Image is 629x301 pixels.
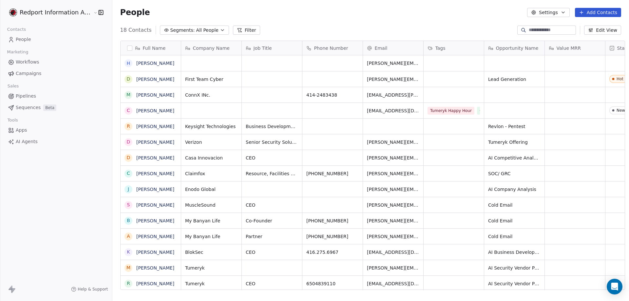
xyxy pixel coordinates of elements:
[185,202,238,208] span: MuscleSound
[136,124,174,129] a: [PERSON_NAME]
[127,170,130,177] div: C
[488,249,541,255] span: AI Business Development
[306,233,359,240] span: [PHONE_NUMBER]
[367,170,419,177] span: [PERSON_NAME][EMAIL_ADDRESS][PERSON_NAME][DOMAIN_NAME]
[484,41,544,55] div: Opportunity Name
[488,265,541,271] span: AI Security Vendor Partner
[136,281,174,286] a: [PERSON_NAME]
[181,41,241,55] div: Company Name
[185,123,238,130] span: Keysight Technologies
[126,60,130,67] div: H
[367,60,419,66] span: [PERSON_NAME][EMAIL_ADDRESS][DOMAIN_NAME]
[246,249,298,255] span: CEO
[617,77,623,81] div: Hot
[246,123,298,130] span: Business Development Manager
[16,104,41,111] span: Sequences
[185,92,238,98] span: ConnX INc.
[496,45,539,51] span: Opportunity Name
[136,250,174,255] a: [PERSON_NAME]
[246,202,298,208] span: CEO
[126,91,130,98] div: M
[306,170,359,177] span: [PHONE_NUMBER]
[5,125,107,136] a: Apps
[5,115,21,125] span: Tools
[314,45,348,51] span: Phone Number
[193,45,230,51] span: Company Name
[127,107,130,114] div: C
[367,186,419,193] span: [PERSON_NAME][EMAIL_ADDRESS][DOMAIN_NAME]
[185,76,238,83] span: First Team Cyber
[136,61,174,66] a: [PERSON_NAME]
[584,26,621,35] button: Edit View
[428,107,474,115] span: Tumeryk Happy Hour
[306,92,359,98] span: 414-2483438
[4,47,31,57] span: Marketing
[435,45,446,51] span: Tags
[488,155,541,161] span: AI Competitive Analysis
[185,139,238,145] span: Verizon
[5,34,107,45] a: People
[127,217,130,224] div: B
[136,140,174,145] a: [PERSON_NAME]
[488,170,541,177] span: SOC/ GRC
[557,45,581,51] span: Value MRR
[242,41,302,55] div: Job Title
[5,57,107,67] a: Workflows
[120,26,152,34] span: 18 Contacts
[367,76,419,83] span: [PERSON_NAME][EMAIL_ADDRESS][DOMAIN_NAME]
[185,280,238,287] span: Tumeryk
[16,70,41,77] span: Campaigns
[126,154,130,161] div: D
[488,202,541,208] span: Cold Email
[16,138,38,145] span: AI Agents
[246,233,298,240] span: Partner
[127,186,129,193] div: J
[136,187,174,192] a: [PERSON_NAME]
[4,25,29,34] span: Contacts
[136,202,174,208] a: [PERSON_NAME]
[488,123,541,130] span: Revlon - Pentest
[545,41,605,55] div: Value MRR
[136,234,174,239] a: [PERSON_NAME]
[127,249,130,255] div: K
[127,280,130,287] div: R
[185,249,238,255] span: BlokSec
[136,171,174,176] a: [PERSON_NAME]
[306,280,359,287] span: 6504839110
[488,76,541,83] span: Lead Generation
[185,265,238,271] span: Tumeryk
[306,217,359,224] span: [PHONE_NUMBER]
[78,287,108,292] span: Help & Support
[488,217,541,224] span: Cold Email
[302,41,363,55] div: Phone Number
[246,170,298,177] span: Resource, Facilities & IT Security Manager
[488,186,541,193] span: AI Company Analysis
[185,170,238,177] span: Claimfox
[246,139,298,145] span: Senior Security Solutions Principal
[120,8,150,17] span: People
[185,186,238,193] span: Enodo Global
[367,107,419,114] span: [EMAIL_ADDRESS][DOMAIN_NAME]
[488,233,541,240] span: Cold Email
[5,91,107,102] a: Pipelines
[233,26,260,35] button: Filter
[488,139,541,145] span: Tumeryk Offering
[367,202,419,208] span: [PERSON_NAME][EMAIL_ADDRESS][PERSON_NAME][DOMAIN_NAME]
[488,280,541,287] span: AI Security Vendor Partner
[246,155,298,161] span: CEO
[246,280,298,287] span: CEO
[5,81,22,91] span: Sales
[477,107,503,115] span: Cold Email
[575,8,621,17] button: Add Contacts
[143,45,166,51] span: Full Name
[367,217,419,224] span: [PERSON_NAME][EMAIL_ADDRESS][DOMAIN_NAME]
[9,9,17,16] img: Redport_hacker_head.png
[16,93,36,100] span: Pipelines
[121,55,181,290] div: grid
[246,217,298,224] span: Co-Founder
[5,68,107,79] a: Campaigns
[71,287,108,292] a: Help & Support
[5,136,107,147] a: AI Agents
[8,7,89,18] button: Redport Information Assurance
[424,41,484,55] div: Tags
